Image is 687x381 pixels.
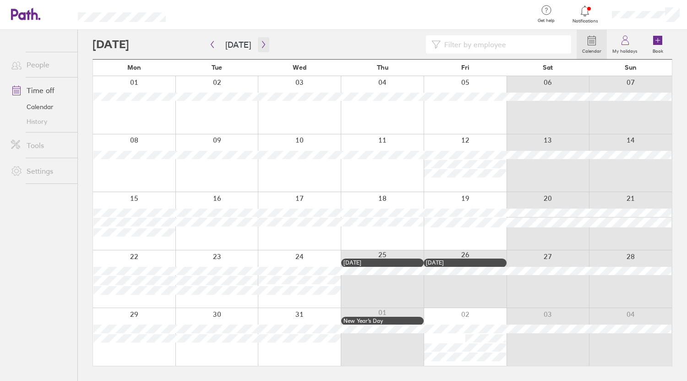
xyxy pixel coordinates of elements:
a: Time off [4,81,77,99]
a: People [4,55,77,74]
div: New Year’s Day [343,318,422,324]
div: [DATE] [426,260,504,266]
span: Mon [127,64,141,71]
a: Calendar [4,99,77,114]
a: Calendar [577,30,607,59]
span: Wed [293,64,306,71]
label: Book [647,46,669,54]
a: Book [643,30,672,59]
span: Sun [625,64,637,71]
label: Calendar [577,46,607,54]
span: Tue [212,64,222,71]
a: Tools [4,136,77,155]
a: Settings [4,162,77,180]
div: [DATE] [343,260,422,266]
button: [DATE] [218,37,258,52]
input: Filter by employee [441,36,566,53]
span: Sat [543,64,553,71]
label: My holidays [607,46,643,54]
span: Thu [377,64,388,71]
a: My holidays [607,30,643,59]
a: Notifications [570,5,600,24]
span: Get help [531,18,561,23]
span: Fri [461,64,469,71]
span: Notifications [570,18,600,24]
a: History [4,114,77,129]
